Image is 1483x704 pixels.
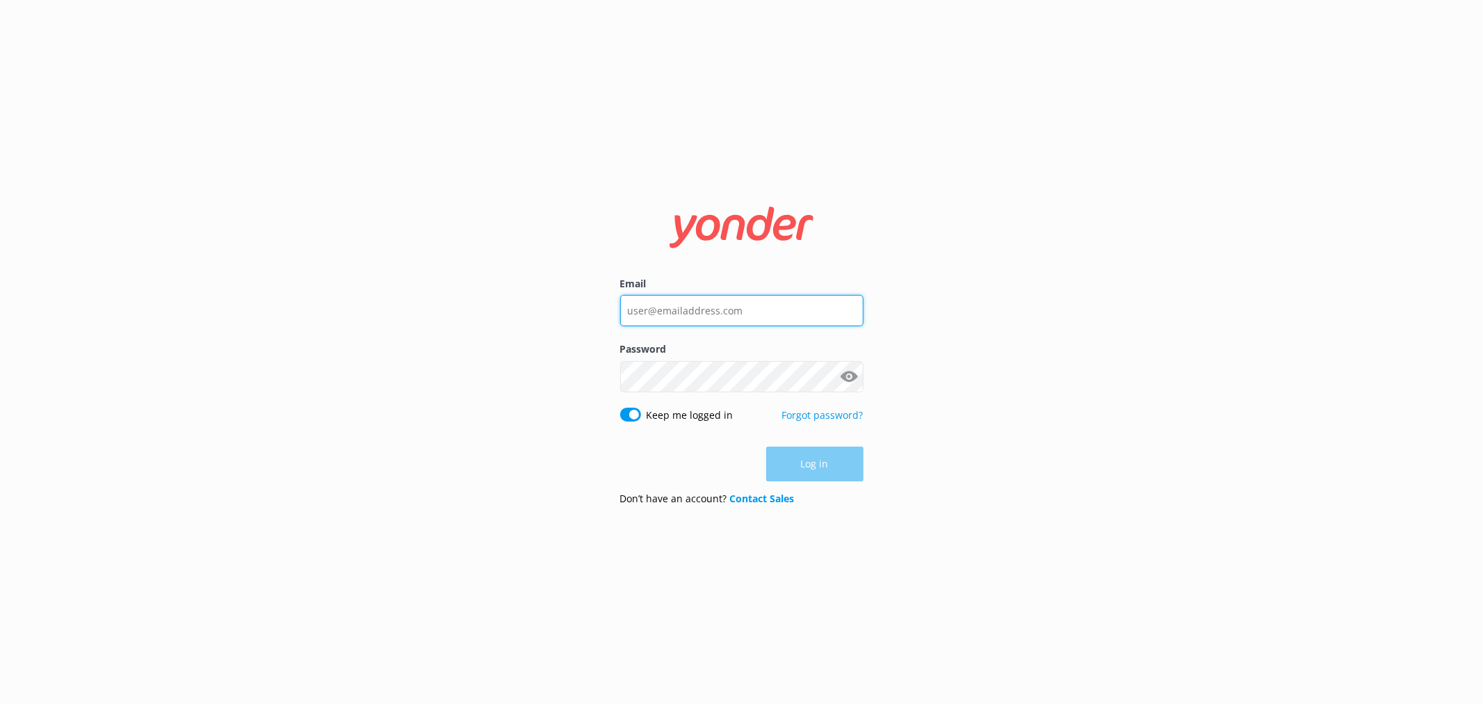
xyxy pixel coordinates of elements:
[730,492,795,505] a: Contact Sales
[836,362,864,390] button: Show password
[620,276,864,291] label: Email
[620,342,864,357] label: Password
[782,408,864,422] a: Forgot password?
[620,491,795,506] p: Don’t have an account?
[620,295,864,326] input: user@emailaddress.com
[647,408,734,423] label: Keep me logged in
